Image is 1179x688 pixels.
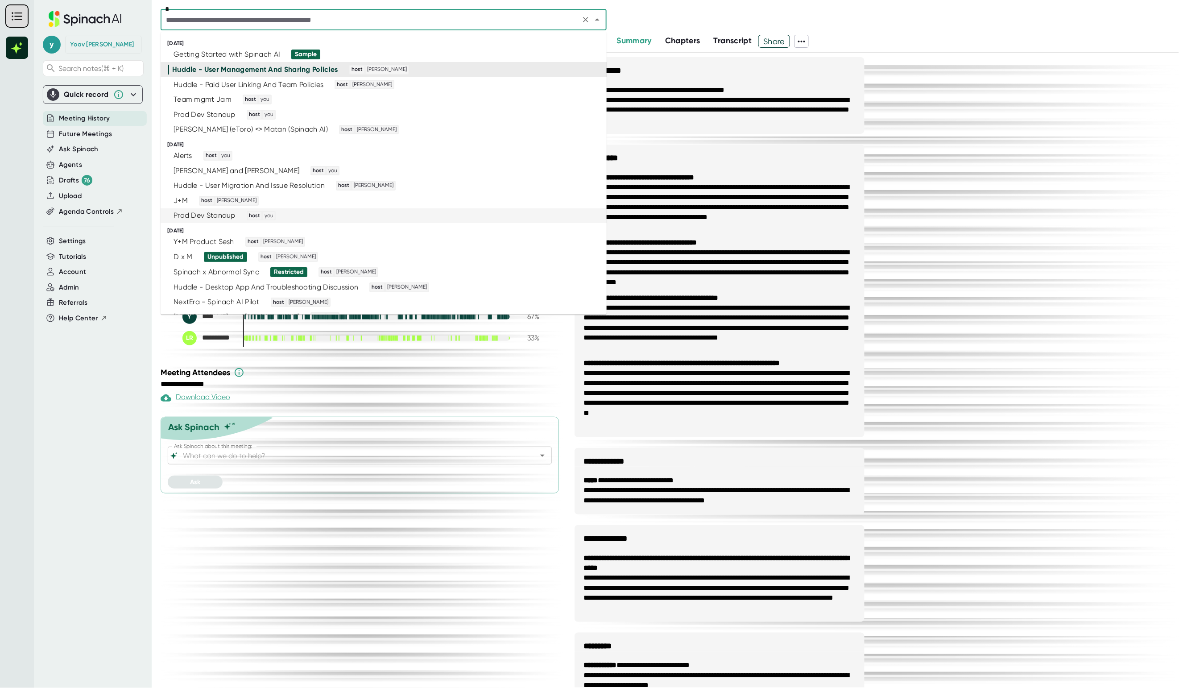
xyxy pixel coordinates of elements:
div: [PERSON_NAME] (eToro) <> Matan (Spinach AI) [174,125,328,134]
div: Y [182,310,197,324]
span: [PERSON_NAME] [335,268,377,276]
div: Quick record [64,90,109,99]
span: you [259,95,271,104]
div: Download Video [161,393,230,403]
div: 76 [82,175,92,186]
button: Clear [579,13,592,26]
input: What can we do to help? [181,449,523,462]
span: you [327,167,339,175]
div: Ask Spinach [168,422,219,432]
span: host [259,253,273,261]
span: host [311,313,325,321]
button: Share [758,35,790,48]
div: Drafts [59,175,92,186]
span: Settings [59,236,86,246]
span: Help Center [59,313,98,323]
span: Summary [617,36,652,46]
button: Agents [59,160,82,170]
span: host [272,298,285,307]
button: Ask Spinach [59,144,99,154]
span: host [319,268,333,276]
span: [PERSON_NAME] [351,81,393,89]
div: Huddle - User Management And Sharing Policies [172,65,338,74]
div: Huddle - Desktop App And Troubleshooting Discussion [174,283,358,292]
span: Chapters [665,36,700,46]
span: [PERSON_NAME] [215,197,258,205]
div: Unpublished [207,253,244,261]
div: Quick record [47,86,139,104]
span: [PERSON_NAME] [366,66,408,74]
span: you [263,111,275,119]
span: [PERSON_NAME] [352,182,395,190]
span: [PERSON_NAME] [356,126,398,134]
div: Sample [295,50,317,58]
button: Ask [168,476,223,489]
div: D x M [174,253,193,261]
div: LR [182,331,197,345]
span: [PERSON_NAME] [262,238,304,246]
span: host [335,81,349,89]
button: Help Center [59,313,108,323]
div: Getting Started with Spinach AI [174,50,280,59]
span: host [340,126,354,134]
span: [PERSON_NAME] [275,253,317,261]
span: Ask [190,478,200,486]
button: Admin [59,282,79,293]
button: Drafts 76 [59,175,92,186]
span: host [246,238,260,246]
span: host [204,152,218,160]
button: Agenda Controls [59,207,123,217]
span: you [220,152,232,160]
span: host [350,66,364,74]
div: [DATE] [167,40,607,47]
div: Alerts [174,151,192,160]
div: Restricted [274,268,304,276]
div: 33 % [517,334,539,342]
div: Yoav [182,310,236,324]
span: Agenda Controls [59,207,114,217]
span: host [311,167,325,175]
span: host [244,95,257,104]
div: [PERSON_NAME] and [PERSON_NAME] [174,166,299,175]
span: host [370,283,384,291]
div: J+M [174,196,188,205]
div: Y+M Product Sesh [174,237,234,246]
div: Lucas Rudd [182,331,236,345]
div: Huddle - Paid User Linking And Team Policies [174,80,323,89]
span: Transcript [714,36,752,46]
button: Upload [59,191,82,201]
button: Chapters [665,35,700,47]
div: Meeting Attendees [161,367,563,378]
button: Open [536,449,549,462]
div: [DATE] [167,141,607,148]
div: Prod Dev Standup [174,211,236,220]
div: Spinach x Abnormal Sync [174,268,259,277]
div: [PERSON_NAME] and [PERSON_NAME] [174,313,299,322]
div: Yoav Grossman [70,41,134,49]
span: you [327,313,339,321]
div: Team mgmt Jam [174,95,232,104]
button: Tutorials [59,252,86,262]
button: Account [59,267,86,277]
span: host [200,197,214,205]
span: host [337,182,351,190]
div: Prod Dev Standup [174,110,236,119]
span: y [43,36,61,54]
span: [PERSON_NAME] [287,298,330,307]
span: [PERSON_NAME] [386,283,428,291]
button: Future Meetings [59,129,112,139]
button: Transcript [714,35,752,47]
span: you [263,212,275,220]
button: Meeting History [59,113,110,124]
button: Referrals [59,298,87,308]
span: Share [759,33,790,49]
